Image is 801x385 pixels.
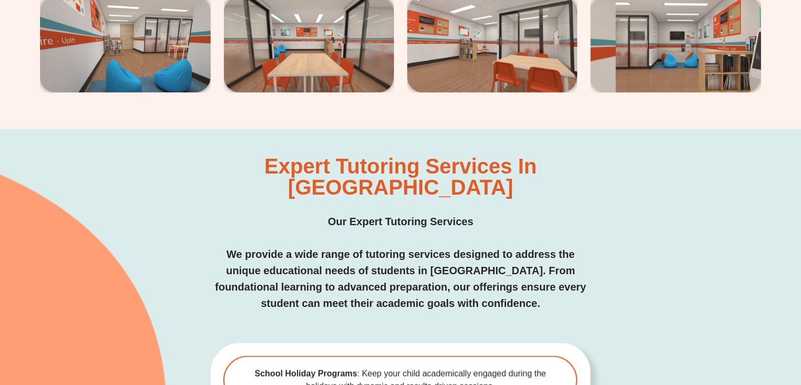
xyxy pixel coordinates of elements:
[255,369,358,378] b: School Holiday Programs
[211,214,590,312] p: We provide a wide range of tutoring services designed to address the unique educational needs of ...
[328,216,473,227] b: Our Expert Tutoring Services
[211,156,590,198] h2: Expert Tutoring Services in [GEOGRAPHIC_DATA]
[626,266,801,385] iframe: Chat Widget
